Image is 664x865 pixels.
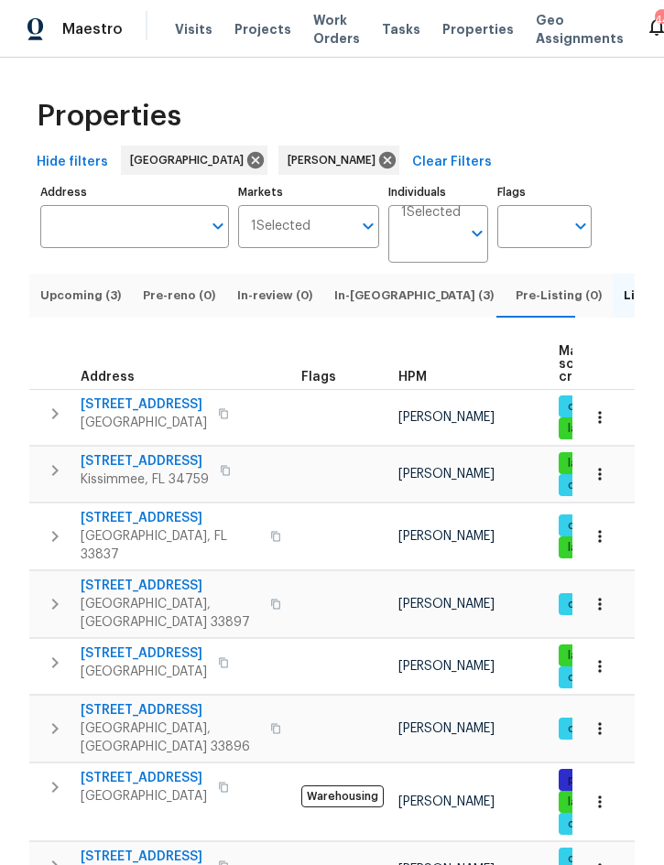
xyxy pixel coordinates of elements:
[405,146,499,179] button: Clear Filters
[301,371,336,384] span: Flags
[81,577,259,595] span: [STREET_ADDRESS]
[29,146,115,179] button: Hide filters
[401,205,461,221] span: 1 Selected
[561,670,621,686] span: cleaning
[40,187,229,198] label: Address
[561,597,621,612] span: cleaning
[81,452,209,470] span: [STREET_ADDRESS]
[81,701,259,719] span: [STREET_ADDRESS]
[313,11,360,48] span: Work Orders
[561,816,621,832] span: cleaning
[398,530,495,543] span: [PERSON_NAME]
[251,219,310,234] span: 1 Selected
[175,20,212,38] span: Visits
[398,722,495,735] span: [PERSON_NAME]
[81,371,135,384] span: Address
[81,595,259,632] span: [GEOGRAPHIC_DATA], [GEOGRAPHIC_DATA] 33897
[398,660,495,673] span: [PERSON_NAME]
[561,421,641,437] span: landscaping
[288,151,383,169] span: [PERSON_NAME]
[81,395,207,414] span: [STREET_ADDRESS]
[81,769,207,787] span: [STREET_ADDRESS]
[301,785,384,807] span: Warehousing
[40,286,121,306] span: Upcoming (3)
[561,478,621,493] span: cleaning
[561,721,621,737] span: cleaning
[81,663,207,681] span: [GEOGRAPHIC_DATA]
[382,23,420,36] span: Tasks
[62,20,123,38] span: Maestro
[561,399,621,415] span: cleaning
[334,286,494,306] span: In-[GEOGRAPHIC_DATA] (3)
[81,509,259,527] span: [STREET_ADDRESS]
[398,795,495,808] span: [PERSON_NAME]
[536,11,624,48] span: Geo Assignments
[37,151,108,174] span: Hide filters
[278,146,399,175] div: [PERSON_NAME]
[464,221,490,246] button: Open
[398,411,495,424] span: [PERSON_NAME]
[81,644,207,663] span: [STREET_ADDRESS]
[81,470,209,489] span: Kissimmee, FL 34759
[442,20,514,38] span: Properties
[143,286,215,306] span: Pre-reno (0)
[37,107,181,125] span: Properties
[121,146,267,175] div: [GEOGRAPHIC_DATA]
[398,468,495,481] span: [PERSON_NAME]
[561,540,641,556] span: landscaping
[561,773,600,788] span: pool
[205,213,231,239] button: Open
[388,187,488,198] label: Individuals
[412,151,492,174] span: Clear Filters
[238,187,379,198] label: Markets
[516,286,602,306] span: Pre-Listing (0)
[234,20,291,38] span: Projects
[237,286,312,306] span: In-review (0)
[81,719,259,756] span: [GEOGRAPHIC_DATA], [GEOGRAPHIC_DATA] 33896
[561,518,621,534] span: cleaning
[81,414,207,432] span: [GEOGRAPHIC_DATA]
[130,151,251,169] span: [GEOGRAPHIC_DATA]
[561,795,641,810] span: landscaping
[355,213,381,239] button: Open
[398,598,495,611] span: [PERSON_NAME]
[398,371,427,384] span: HPM
[561,456,641,471] span: landscaping
[81,527,259,564] span: [GEOGRAPHIC_DATA], FL 33837
[559,345,645,384] span: Maintenance schedules created
[497,187,592,198] label: Flags
[81,787,207,806] span: [GEOGRAPHIC_DATA]
[568,213,593,239] button: Open
[561,648,641,664] span: landscaping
